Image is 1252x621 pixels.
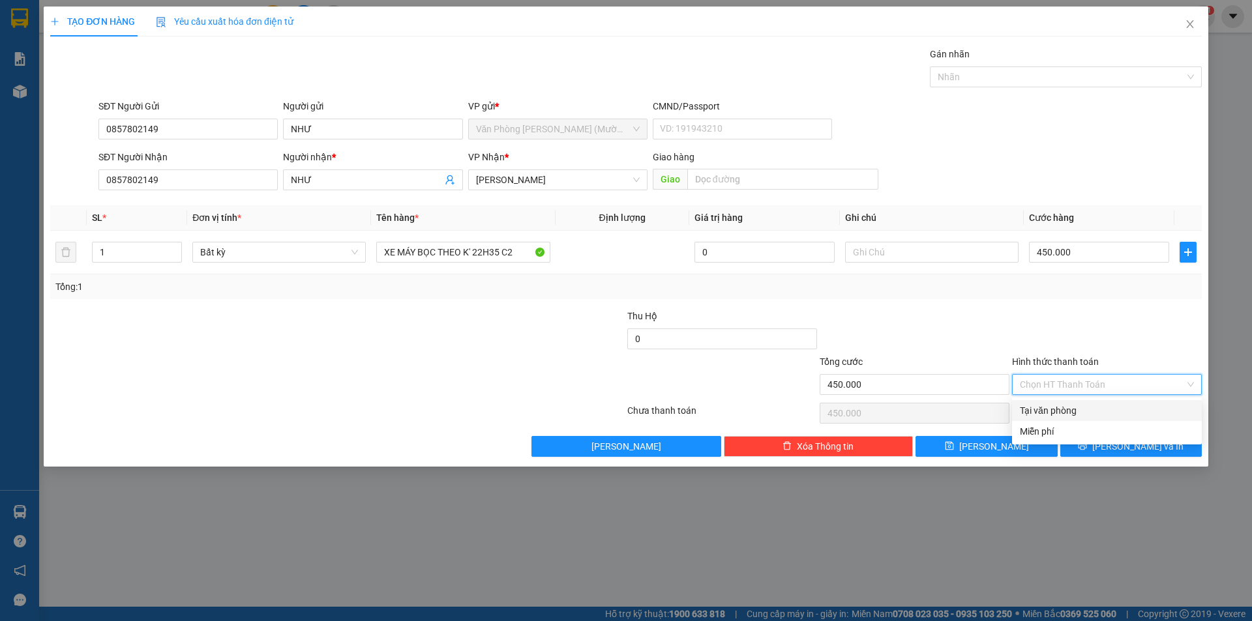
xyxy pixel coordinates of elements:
[694,212,743,223] span: Giá trị hàng
[92,212,102,223] span: SL
[16,16,82,81] img: logo.jpg
[1185,19,1195,29] span: close
[797,439,854,454] span: Xóa Thông tin
[445,175,455,185] span: user-add
[1180,247,1196,257] span: plus
[653,169,687,190] span: Giao
[627,311,657,321] span: Thu Hộ
[591,439,661,454] span: [PERSON_NAME]
[110,50,179,60] b: [DOMAIN_NAME]
[468,152,505,162] span: VP Nhận
[110,62,179,78] li: (c) 2017
[930,49,970,59] label: Gán nhãn
[55,280,483,294] div: Tổng: 1
[200,242,358,262] span: Bất kỳ
[959,439,1029,454] span: [PERSON_NAME]
[845,242,1019,263] input: Ghi Chú
[142,16,173,48] img: logo.jpg
[283,150,462,164] div: Người nhận
[1020,424,1194,439] div: Miễn phí
[531,436,721,457] button: [PERSON_NAME]
[840,205,1024,231] th: Ghi chú
[376,212,419,223] span: Tên hàng
[1020,403,1194,418] div: Tại văn phòng
[376,242,550,263] input: VD: Bàn, Ghế
[283,99,462,113] div: Người gửi
[1078,441,1087,452] span: printer
[156,16,293,27] span: Yêu cầu xuất hóa đơn điện tử
[1092,439,1184,454] span: [PERSON_NAME] và In
[1029,212,1074,223] span: Cước hàng
[1180,242,1197,263] button: plus
[626,403,818,426] div: Chưa thanh toán
[820,356,863,367] span: Tổng cước
[1060,436,1202,457] button: printer[PERSON_NAME] và In
[98,150,278,164] div: SĐT Người Nhận
[476,119,640,139] span: Văn Phòng Trần Phú (Mường Thanh)
[84,19,125,103] b: BIÊN NHẬN GỬI HÀNG
[782,441,792,452] span: delete
[468,99,648,113] div: VP gửi
[156,17,166,27] img: icon
[192,212,241,223] span: Đơn vị tính
[16,84,74,145] b: [PERSON_NAME]
[1172,7,1208,43] button: Close
[687,169,878,190] input: Dọc đường
[50,16,135,27] span: TẠO ĐƠN HÀNG
[653,99,832,113] div: CMND/Passport
[98,99,278,113] div: SĐT Người Gửi
[694,242,835,263] input: 0
[724,436,914,457] button: deleteXóa Thông tin
[916,436,1057,457] button: save[PERSON_NAME]
[653,152,694,162] span: Giao hàng
[1012,356,1099,367] label: Hình thức thanh toán
[50,17,59,26] span: plus
[599,212,646,223] span: Định lượng
[476,170,640,190] span: Phạm Ngũ Lão
[945,441,954,452] span: save
[55,242,76,263] button: delete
